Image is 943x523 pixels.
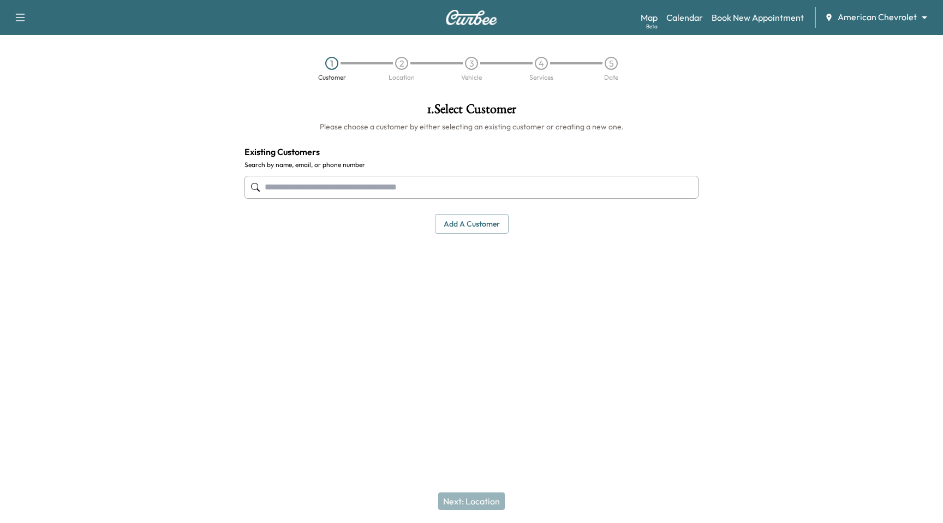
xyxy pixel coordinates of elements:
[461,74,482,81] div: Vehicle
[641,11,658,24] a: MapBeta
[244,121,699,132] h6: Please choose a customer by either selecting an existing customer or creating a new one.
[712,11,804,24] a: Book New Appointment
[389,74,415,81] div: Location
[445,10,498,25] img: Curbee Logo
[435,214,509,234] button: Add a customer
[529,74,553,81] div: Services
[646,22,658,31] div: Beta
[244,103,699,121] h1: 1 . Select Customer
[604,74,618,81] div: Date
[395,57,408,70] div: 2
[325,57,338,70] div: 1
[605,57,618,70] div: 5
[244,161,699,169] label: Search by name, email, or phone number
[465,57,478,70] div: 3
[838,11,917,23] span: American Chevrolet
[244,145,699,158] h4: Existing Customers
[318,74,346,81] div: Customer
[666,11,703,24] a: Calendar
[535,57,548,70] div: 4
